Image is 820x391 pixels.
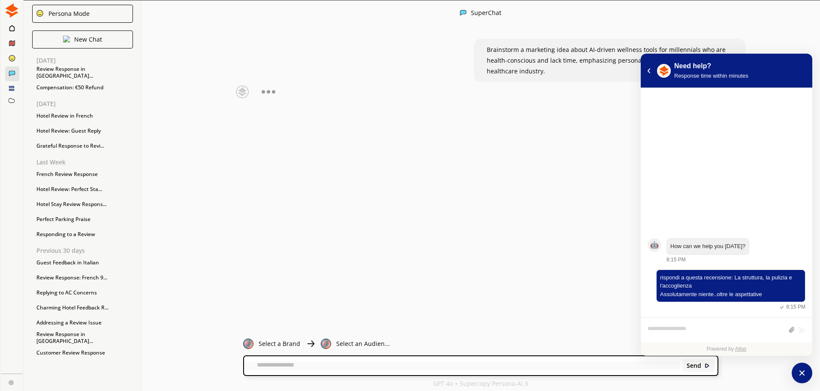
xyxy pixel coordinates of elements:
div: French Review Response [32,168,133,181]
p: [DATE] [36,100,133,107]
div: Responding to a Review [32,228,133,241]
div: Friday, August 15, 8:15 PM [656,270,805,311]
img: Close [704,363,710,369]
div: Response time within minutes [674,71,748,80]
div: atlas-ticket [641,88,812,356]
div: Need help? [674,61,748,71]
img: Close [36,9,44,17]
button: Attach files by clicking or dropping files here [788,326,795,333]
div: Hotel Stay Review Respons... [32,198,133,211]
div: Positive Review Response [32,361,133,374]
div: atlas-message-bubble [656,270,805,303]
img: Close [321,339,331,349]
img: Close [305,339,316,349]
img: Close [460,9,467,16]
div: Guest Feedback in Italian [32,256,133,269]
div: Compensation: €50 Refund [32,81,133,94]
div: Review Response in [GEOGRAPHIC_DATA]... [32,331,133,344]
a: Close [1,374,23,389]
p: Select an Audien... [336,340,390,347]
button: atlas-back-button [644,66,654,76]
div: atlas-composer [648,322,805,338]
div: atlas-message-text [670,242,745,251]
div: Persona Mode [45,10,90,17]
div: Friday, August 15, 8:15 PM [666,238,805,264]
p: [DATE] [36,57,133,64]
p: GPT 4o + Supercopy Persona-AI 3 [433,380,528,387]
div: atlas-message [648,270,805,311]
div: Review Response: French 9... [32,271,133,284]
p: How can we help you [DATE]? [670,242,745,251]
b: Send [687,362,701,369]
div: Charming Hotel Feedback R... [32,301,133,314]
button: atlas-launcher [792,363,812,383]
div: Hotel Review: Perfect Sta... [32,183,133,196]
div: 8:15 PM [778,303,805,311]
span: Brainstorm a marketing idea about AI-driven wellness tools for millennials who are health-conscio... [487,45,730,75]
div: Replying to AC Concerns [32,286,133,299]
div: Hotel Review in French [32,109,133,122]
div: atlas-message [648,238,805,264]
img: RpLL3g7wRjKEG8sAkjyA_SC%20Logo.png [657,64,671,78]
div: 8:15 PM [666,256,686,264]
div: atlas-message-text [660,273,802,299]
div: Grateful Response to Revi... [32,139,133,152]
img: Close [63,36,70,42]
p: New Chat [74,36,102,43]
img: Close [243,339,253,349]
svg: atlas-sent-icon [778,303,786,311]
div: atlas-message-bubble [666,238,749,255]
div: Perfect Parking Praise [32,213,133,226]
p: Previous 30 days [36,247,133,254]
div: Addressing a Review Issue [32,316,133,329]
div: atlas-message-author-avatar [648,238,661,252]
img: Close [9,380,14,385]
div: Hotel Review: Guest Reply [32,124,133,137]
div: Customer Review Response [32,346,133,359]
div: Review Response in [GEOGRAPHIC_DATA]... [32,66,133,79]
div: SuperChat [471,9,501,18]
img: Close [5,3,19,18]
img: Close [223,85,262,98]
div: Powered by [641,342,812,356]
div: atlas-window [641,54,812,356]
a: Atlas [735,346,747,352]
p: Select a Brand [259,340,300,347]
p: Last Week [36,159,133,166]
